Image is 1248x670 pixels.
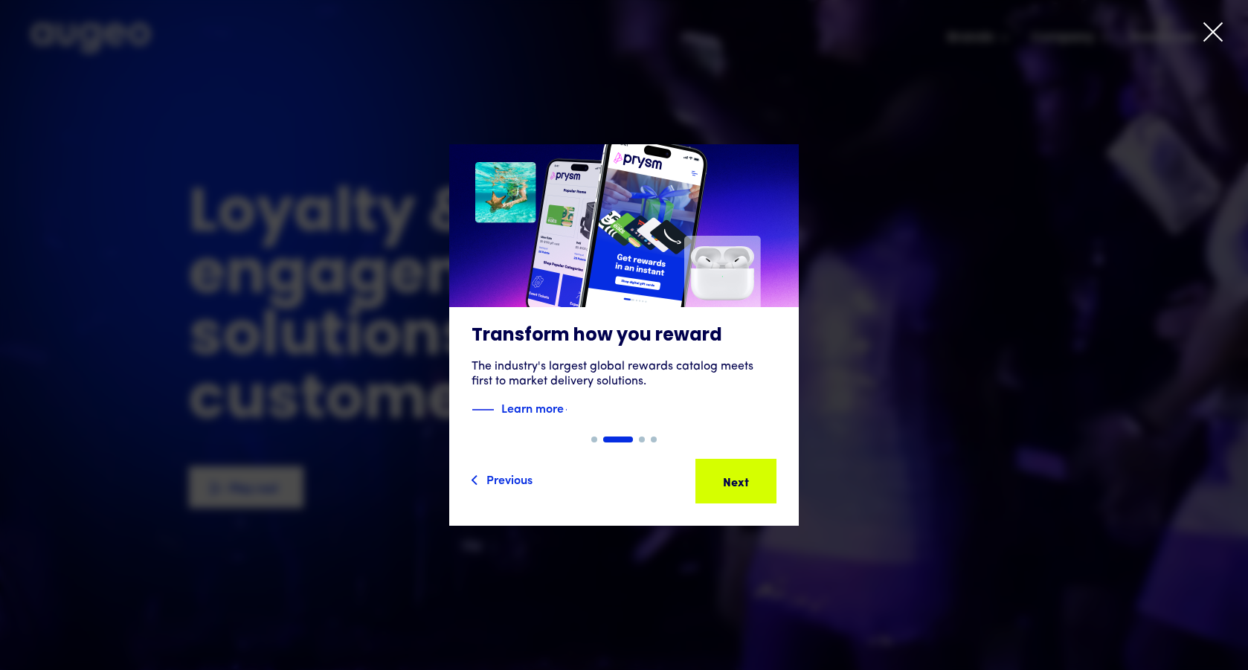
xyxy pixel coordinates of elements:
[651,437,657,442] div: Show slide 4 of 4
[603,437,633,442] div: Show slide 2 of 4
[449,144,799,437] a: Transform how you rewardThe industry's largest global rewards catalog meets first to market deliv...
[591,437,597,442] div: Show slide 1 of 4
[486,470,533,488] div: Previous
[565,401,588,419] img: Blue text arrow
[472,325,776,347] h3: Transform how you reward
[695,459,776,503] a: Next
[639,437,645,442] div: Show slide 3 of 4
[472,359,776,389] div: The industry's largest global rewards catalog meets first to market delivery solutions.
[501,399,564,416] strong: Learn more
[472,401,494,419] img: Blue decorative line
